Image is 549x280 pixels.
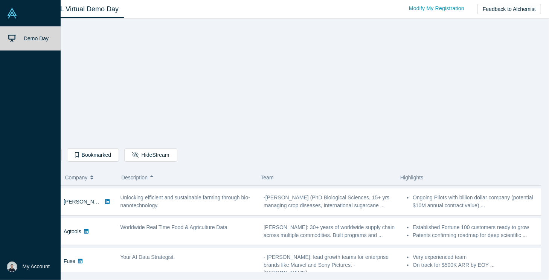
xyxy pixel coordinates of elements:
span: [PERSON_NAME]: 30+ years of worldwide supply chain across multiple commodities. Built programs an... [264,224,395,238]
span: My Account [23,263,50,271]
li: Patents confirming roadmap for deep scientific ... [413,231,542,239]
a: Fuse [64,258,75,264]
button: Description [121,170,253,185]
li: On track for $500K ARR by EOY ... [413,261,542,269]
button: HideStream [124,148,177,162]
img: Kengo Otani's Account [7,262,17,272]
a: Modify My Registration [401,2,472,15]
a: Class XL Virtual Demo Day [32,0,124,18]
iframe: Alchemist Class XL Demo Day: Vault [181,24,392,143]
span: Description [121,170,148,185]
button: Company [65,170,114,185]
button: Bookmarked [67,148,119,162]
a: [PERSON_NAME] [64,199,107,205]
span: Company [65,170,88,185]
img: Alchemist Vault Logo [7,8,17,18]
li: Ongoing Pilots with billion dollar company (potential $10M annual contract value) ... [413,194,542,210]
span: Demo Day [24,35,49,41]
span: Highlights [400,174,423,181]
button: My Account [7,262,50,272]
li: Established Fortune 100 customers ready to grow [413,223,542,231]
span: Your AI Data Strategist. [120,254,175,260]
span: - [PERSON_NAME]: lead growth teams for enterprise brands like Marvel and Sony Pictures. - [PERSON... [264,254,389,276]
span: -[PERSON_NAME] (PhD Biological Sciences, 15+ yrs managing crop diseases, International sugarcane ... [264,194,389,208]
a: Agtools [64,228,81,234]
span: Unlocking efficient and sustainable farming through bio-nanotechnology. [120,194,250,208]
button: Feedback to Alchemist [477,4,541,14]
span: Team [261,174,274,181]
li: Very experienced team [413,253,542,261]
span: Worldwide Real Time Food & Agriculture Data [120,224,228,230]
